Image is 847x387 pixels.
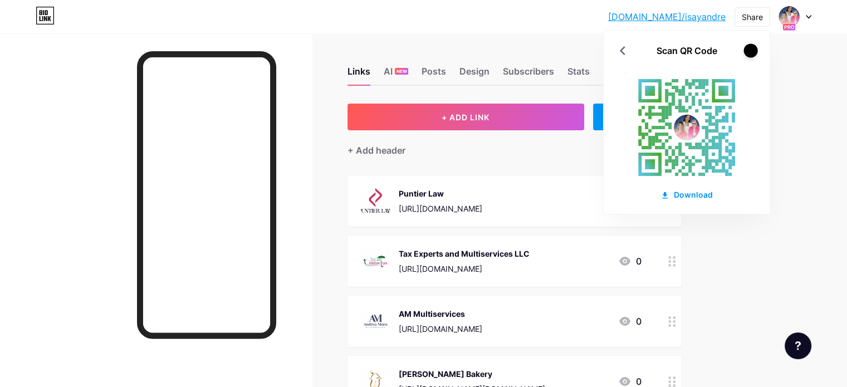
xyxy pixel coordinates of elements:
[399,203,482,214] div: [URL][DOMAIN_NAME]
[459,65,489,85] div: Design
[503,65,554,85] div: Subscribers
[779,6,800,27] img: isayandre
[742,11,763,23] div: Share
[399,263,530,275] div: [URL][DOMAIN_NAME]
[384,65,408,85] div: AI
[608,10,726,23] a: [DOMAIN_NAME]/isayandre
[399,308,482,320] div: AM Multiservices
[660,189,713,200] div: Download
[361,187,390,215] img: Puntier Law
[361,307,390,336] img: AM Multiservices
[399,323,482,335] div: [URL][DOMAIN_NAME]
[347,144,405,157] div: + Add header
[618,254,642,268] div: 0
[396,68,407,75] span: NEW
[399,368,545,380] div: [PERSON_NAME] Bakery
[347,104,584,130] button: + ADD LINK
[567,65,590,85] div: Stats
[442,112,489,122] span: + ADD LINK
[399,248,530,259] div: Tax Experts and Multiservices LLC
[361,247,390,276] img: Tax Experts and Multiservices LLC
[657,44,717,57] div: Scan QR Code
[593,104,682,130] div: + ADD EMBED
[618,315,642,328] div: 0
[422,65,446,85] div: Posts
[347,65,370,85] div: Links
[399,188,482,199] div: Puntier Law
